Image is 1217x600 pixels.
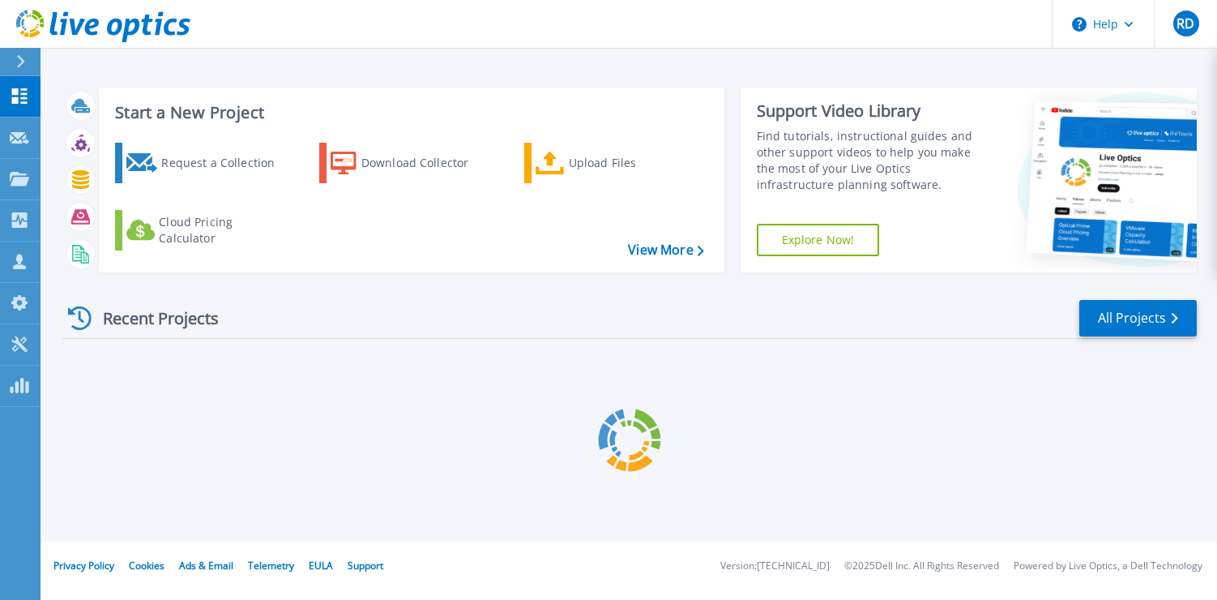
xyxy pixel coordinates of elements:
[757,101,985,122] div: Support Video Library
[159,214,288,246] div: Cloud Pricing Calculator
[115,104,703,122] h3: Start a New Project
[248,559,294,572] a: Telemetry
[844,561,999,572] li: © 2025 Dell Inc. All Rights Reserved
[62,298,241,338] div: Recent Projects
[757,128,985,193] div: Find tutorials, instructional guides and other support videos to help you make the most of your L...
[161,147,291,179] div: Request a Collection
[319,143,500,183] a: Download Collector
[569,147,698,179] div: Upload Files
[1079,300,1197,336] a: All Projects
[115,143,296,183] a: Request a Collection
[53,559,114,572] a: Privacy Policy
[361,147,491,179] div: Download Collector
[720,561,830,572] li: Version: [TECHNICAL_ID]
[129,559,164,572] a: Cookies
[348,559,383,572] a: Support
[757,224,880,256] a: Explore Now!
[628,242,703,258] a: View More
[115,210,296,251] a: Cloud Pricing Calculator
[179,559,233,572] a: Ads & Email
[1176,17,1194,30] span: RD
[309,559,333,572] a: EULA
[524,143,705,183] a: Upload Files
[1014,561,1202,572] li: Powered by Live Optics, a Dell Technology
